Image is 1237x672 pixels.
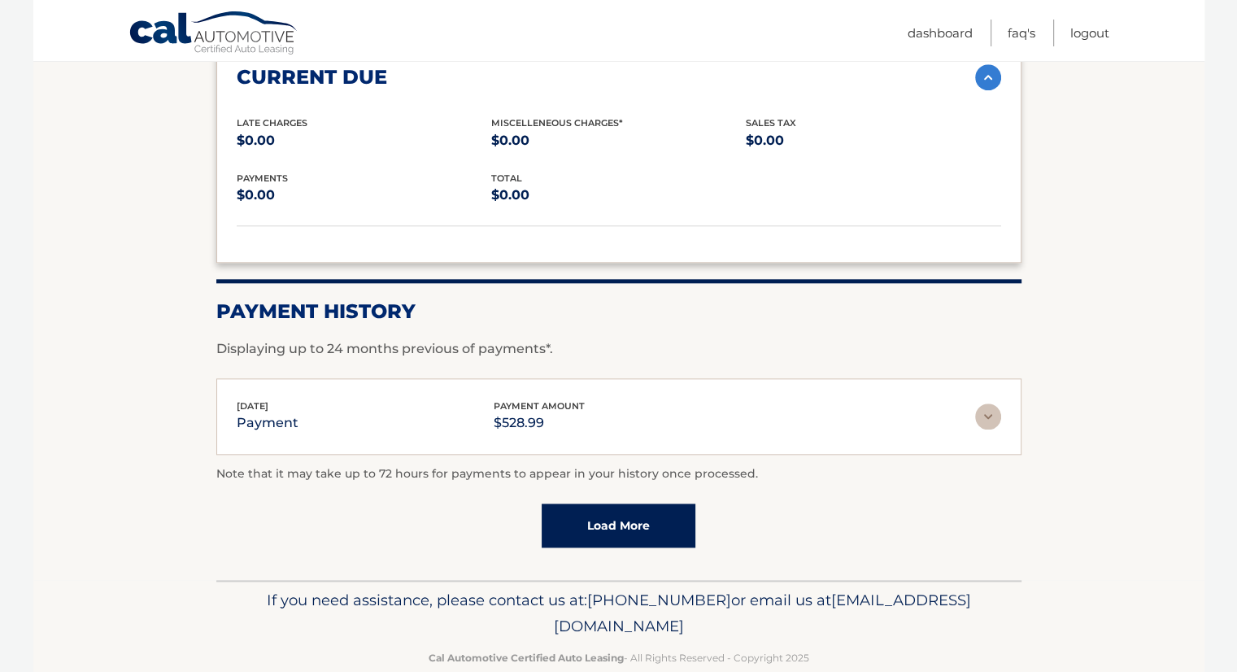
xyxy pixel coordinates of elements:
[494,400,585,412] span: payment amount
[237,129,491,152] p: $0.00
[491,172,522,184] span: total
[975,64,1001,90] img: accordion-active.svg
[494,412,585,434] p: $528.99
[216,465,1021,484] p: Note that it may take up to 72 hours for payments to appear in your history once processed.
[491,129,746,152] p: $0.00
[216,299,1021,324] h2: Payment History
[491,184,746,207] p: $0.00
[237,172,288,184] span: payments
[1070,20,1109,46] a: Logout
[237,65,387,89] h2: current due
[542,504,695,548] a: Load More
[227,649,1011,666] p: - All Rights Reserved - Copyright 2025
[746,129,1000,152] p: $0.00
[237,412,298,434] p: payment
[237,400,268,412] span: [DATE]
[1008,20,1035,46] a: FAQ's
[227,587,1011,639] p: If you need assistance, please contact us at: or email us at
[429,652,624,664] strong: Cal Automotive Certified Auto Leasing
[554,591,971,635] span: [EMAIL_ADDRESS][DOMAIN_NAME]
[216,339,1021,359] p: Displaying up to 24 months previous of payments*.
[237,117,307,129] span: Late Charges
[908,20,973,46] a: Dashboard
[975,404,1001,430] img: accordion-rest.svg
[746,117,796,129] span: Sales Tax
[128,11,299,58] a: Cal Automotive
[587,591,731,609] span: [PHONE_NUMBER]
[491,117,623,129] span: Miscelleneous Charges*
[237,184,491,207] p: $0.00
